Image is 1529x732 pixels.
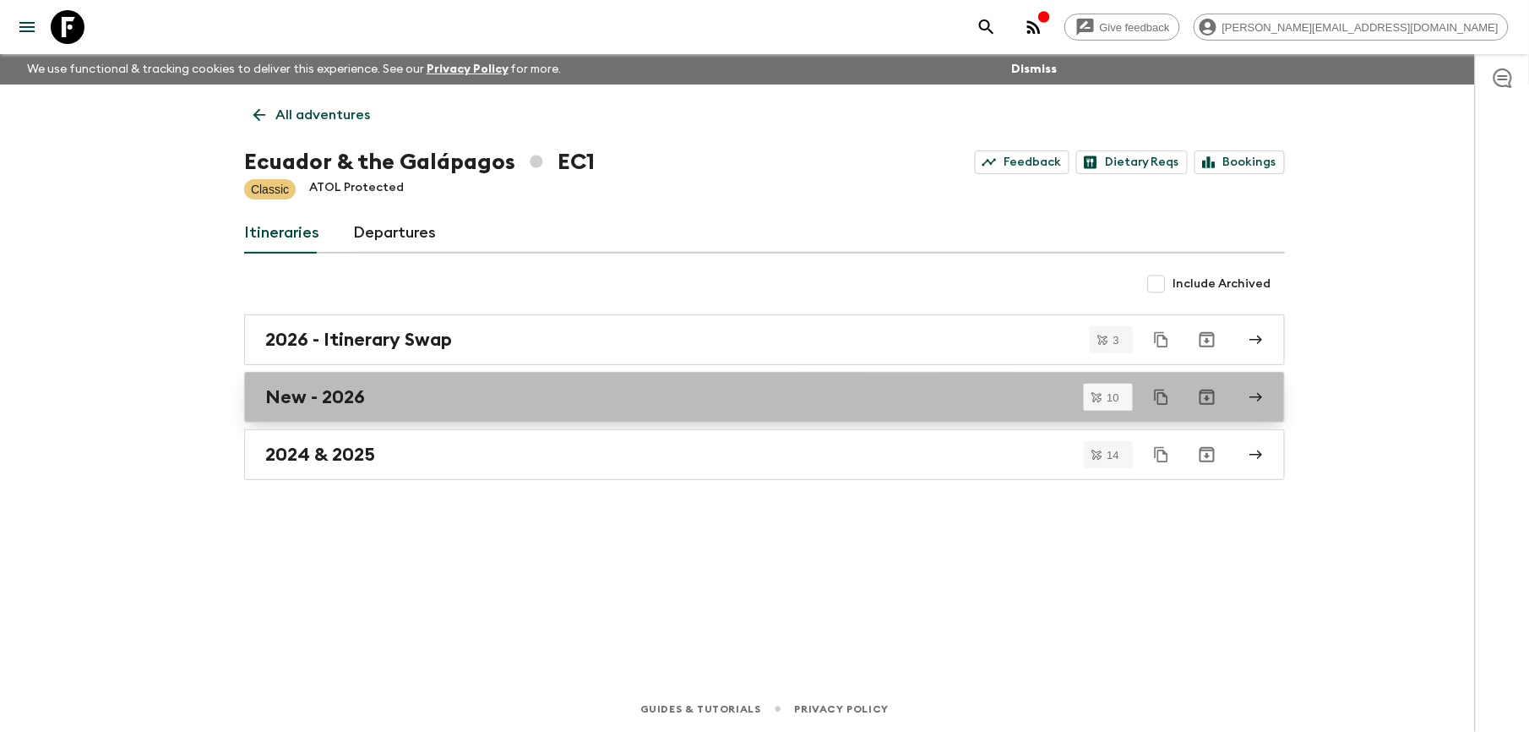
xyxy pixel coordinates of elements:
a: 2024 & 2025 [244,429,1285,480]
p: We use functional & tracking cookies to deliver this experience. See our for more. [20,54,569,85]
h1: Ecuador & the Galápagos EC1 [244,145,595,179]
a: New - 2026 [244,372,1285,423]
span: 14 [1097,450,1129,461]
a: Bookings [1194,150,1285,174]
span: [PERSON_NAME][EMAIL_ADDRESS][DOMAIN_NAME] [1213,21,1508,34]
a: Privacy Policy [427,63,509,75]
button: Duplicate [1146,440,1177,470]
p: Classic [251,181,289,198]
p: ATOL Protected [309,179,404,199]
button: Archive [1190,380,1224,414]
a: All adventures [244,98,379,132]
button: menu [10,10,44,44]
span: Include Archived [1173,276,1271,292]
a: Itineraries [244,213,319,254]
span: 3 [1103,335,1129,346]
button: Archive [1190,438,1224,472]
a: Privacy Policy [795,700,889,718]
a: Give feedback [1064,14,1180,41]
a: Departures [353,213,436,254]
button: Archive [1190,323,1224,357]
button: Duplicate [1146,325,1177,355]
a: 2026 - Itinerary Swap [244,314,1285,365]
h2: 2024 & 2025 [265,444,375,466]
a: Feedback [975,150,1069,174]
a: Dietary Reqs [1076,150,1188,174]
span: Give feedback [1091,21,1179,34]
div: [PERSON_NAME][EMAIL_ADDRESS][DOMAIN_NAME] [1194,14,1509,41]
a: Guides & Tutorials [640,700,761,718]
button: Dismiss [1007,57,1061,81]
p: All adventures [275,105,370,125]
h2: New - 2026 [265,386,365,408]
button: search adventures [970,10,1004,44]
button: Duplicate [1146,382,1177,412]
h2: 2026 - Itinerary Swap [265,329,452,351]
span: 10 [1097,392,1129,403]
